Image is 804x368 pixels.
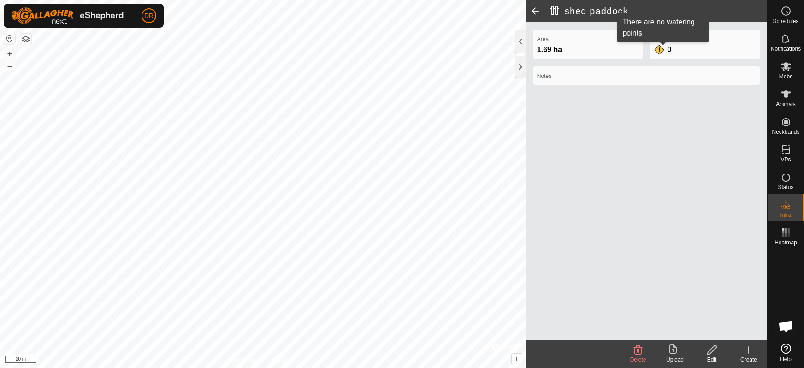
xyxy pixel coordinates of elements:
[654,35,756,43] label: Watering Points
[20,34,31,45] button: Map Layers
[4,60,15,71] button: –
[773,18,798,24] span: Schedules
[772,129,799,135] span: Neckbands
[4,33,15,44] button: Reset Map
[772,313,800,340] div: Open chat
[512,354,522,364] button: i
[226,356,261,364] a: Privacy Policy
[768,340,804,366] a: Help
[272,356,299,364] a: Contact Us
[771,46,801,52] span: Notifications
[11,7,126,24] img: Gallagher Logo
[693,356,730,364] div: Edit
[537,72,756,80] label: Notes
[779,74,792,79] span: Mobs
[630,356,646,363] span: Delete
[780,157,791,162] span: VPs
[144,11,154,21] span: DR
[656,356,693,364] div: Upload
[667,46,671,53] span: 0
[537,46,562,53] span: 1.69 ha
[780,212,791,218] span: Infra
[4,48,15,59] button: +
[550,6,767,17] h2: shed paddock
[730,356,767,364] div: Create
[774,240,797,245] span: Heatmap
[537,35,639,43] label: Area
[780,356,792,362] span: Help
[516,355,518,362] span: i
[778,184,793,190] span: Status
[776,101,796,107] span: Animals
